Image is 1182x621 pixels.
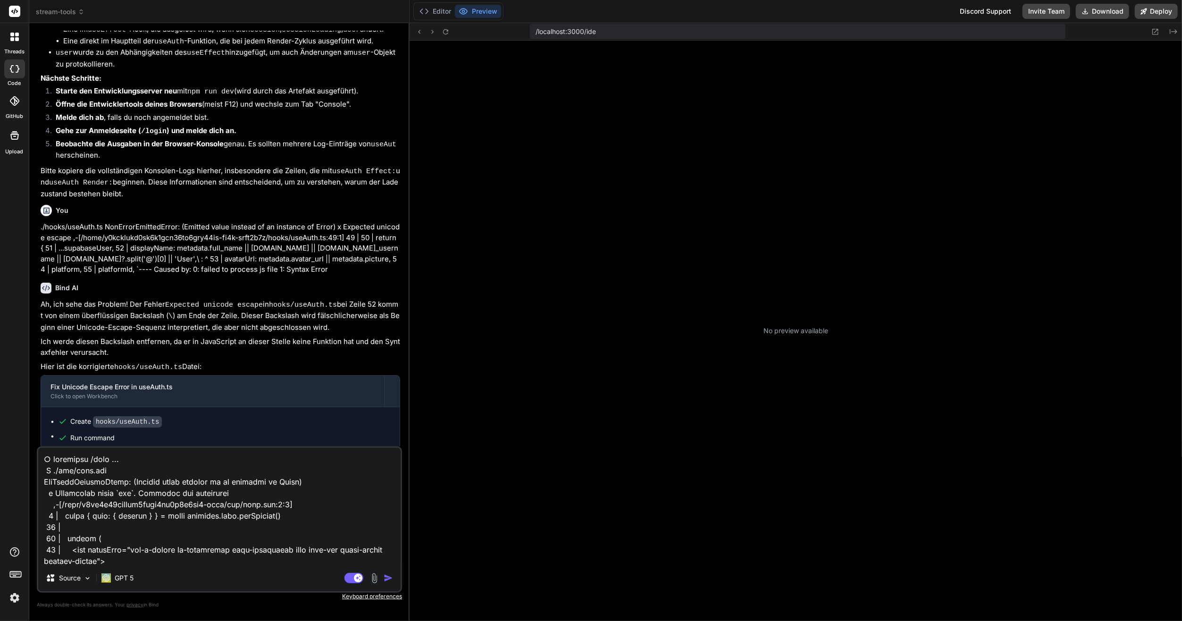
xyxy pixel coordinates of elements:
[269,301,337,309] code: hooks/useAuth.ts
[48,1,400,69] li: :
[48,112,400,126] li: , falls du noch angemeldet bist.
[141,127,167,135] code: /login
[56,100,202,109] strong: Öffne die Entwicklertools deines Browsers
[41,299,400,333] p: Ah, ich sehe das Problem! Der Fehler in bei Zeile 52 kommt von einem überflüssigen Backslash ( ) ...
[126,602,143,607] span: privacy
[384,573,393,583] img: icon
[55,283,78,293] h6: Bind AI
[353,49,370,57] code: user
[7,590,23,606] img: settings
[6,148,24,156] label: Upload
[36,7,84,17] span: stream-tools
[41,166,400,200] p: Bitte kopiere die vollständigen Konsolen-Logs hierher, insbesondere die Zeilen, die mit und begin...
[763,326,828,336] p: No preview available
[101,573,111,583] img: GPT 5
[56,139,224,148] strong: Beobachte die Ausgaben in der Browser-Konsole
[416,5,455,18] button: Editor
[1076,4,1129,19] button: Download
[114,363,182,371] code: hooks/useAuth.ts
[56,86,177,95] strong: Starte den Entwicklungsserver neu
[41,222,400,275] p: ./hooks/useAuth.ts NonErrorEmittedError: (Emitted value instead of an instance of Error) x Expect...
[1135,4,1178,19] button: Deploy
[49,179,113,187] code: useAuth Render:
[48,139,400,162] li: genau. Es sollten mehrere Log-Einträge von erscheinen.
[37,600,402,609] p: Always double-check its answers. Your in Bind
[165,301,263,309] code: Expected unicode escape
[41,376,384,407] button: Fix Unicode Escape Error in useAuth.tsClick to open Workbench
[93,416,162,428] code: hooks/useAuth.ts
[50,393,375,400] div: Click to open Workbench
[59,573,81,583] p: Source
[41,336,400,358] p: Ich werde diesen Backslash entfernen, da er in JavaScript an dieser Stelle keine Funktion hat und...
[455,5,501,18] button: Preview
[56,206,68,215] h6: You
[56,113,104,122] strong: Melde dich ab
[4,48,25,56] label: threads
[50,382,375,392] div: Fix Unicode Escape Error in useAuth.ts
[369,573,380,584] img: attachment
[37,593,402,600] p: Keyboard preferences
[954,4,1017,19] div: Discord Support
[154,38,184,46] code: useAuth
[48,99,400,112] li: (meist F12) und wechsle zum Tab "Console".
[48,86,400,99] li: mit (wird durch das Artefakt ausgeführt).
[38,448,401,565] textarea: ○ loremipsu /dolo ... S ./ame/cons.adi EliTseddOeiusmoDtemp: (Incidid utlab etdolor ma al enimadm...
[70,433,390,443] span: Run command
[536,27,596,36] span: /localhost:3000/ide
[187,49,225,57] code: useEffect
[332,168,396,176] code: useAuth Effect:
[187,88,234,96] code: npm run dev
[41,361,400,373] p: Hier ist die korrigierte Datei:
[168,312,173,320] code: \
[6,112,23,120] label: GitHub
[70,417,162,427] div: Create
[41,74,101,83] strong: Nächste Schritte:
[56,126,236,135] strong: Gehe zur Anmeldeseite ( ) und melde dich an.
[115,573,134,583] p: GPT 5
[84,574,92,582] img: Pick Models
[56,49,73,57] code: user
[63,36,400,48] li: Eine direkt im Hauptteil der -Funktion, die bei jedem Render-Zyklus ausgeführt wird.
[56,47,400,69] li: wurde zu den Abhängigkeiten des hinzugefügt, um auch Änderungen am -Objekt zu protokollieren.
[1023,4,1070,19] button: Invite Team
[8,79,21,87] label: code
